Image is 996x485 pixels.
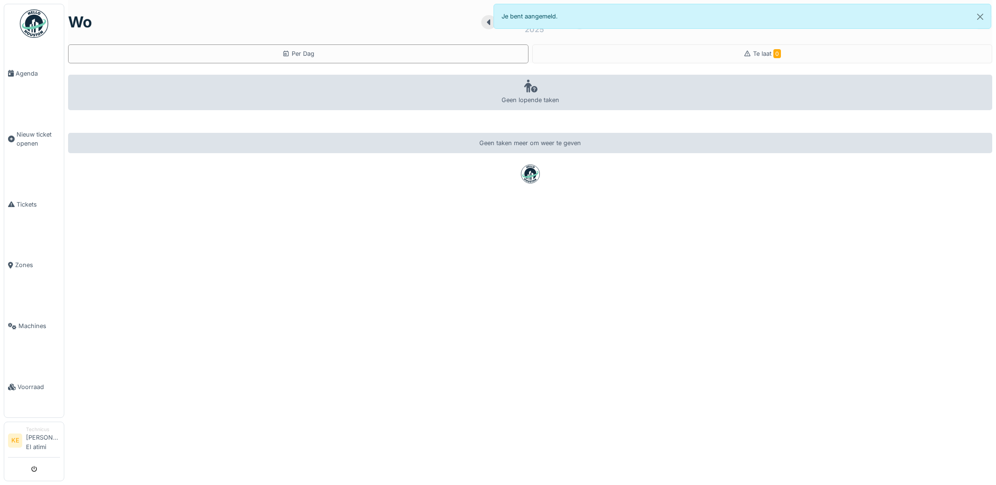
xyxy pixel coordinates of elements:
li: [PERSON_NAME] El atimi [26,426,60,455]
div: 2025 [525,24,544,35]
span: 0 [773,49,781,58]
div: Geen lopende taken [68,75,992,110]
a: Machines [4,295,64,356]
a: Zones [4,235,64,296]
h1: wo [68,13,92,31]
button: Close [970,4,991,29]
a: Voorraad [4,356,64,417]
div: Per Dag [282,49,314,58]
span: Machines [18,321,60,330]
span: Te laat [753,50,781,57]
img: badge-BVDL4wpA.svg [521,165,540,183]
span: Tickets [17,200,60,209]
div: Je bent aangemeld. [494,4,992,29]
div: Technicus [26,426,60,433]
a: Nieuw ticket openen [4,104,64,174]
div: Geen taken meer om weer te geven [68,133,992,153]
span: Nieuw ticket openen [17,130,60,148]
a: Tickets [4,174,64,235]
img: Badge_color-CXgf-gQk.svg [20,9,48,38]
a: Agenda [4,43,64,104]
li: KE [8,433,22,448]
span: Zones [15,260,60,269]
span: Agenda [16,69,60,78]
span: Voorraad [17,382,60,391]
a: KE Technicus[PERSON_NAME] El atimi [8,426,60,458]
